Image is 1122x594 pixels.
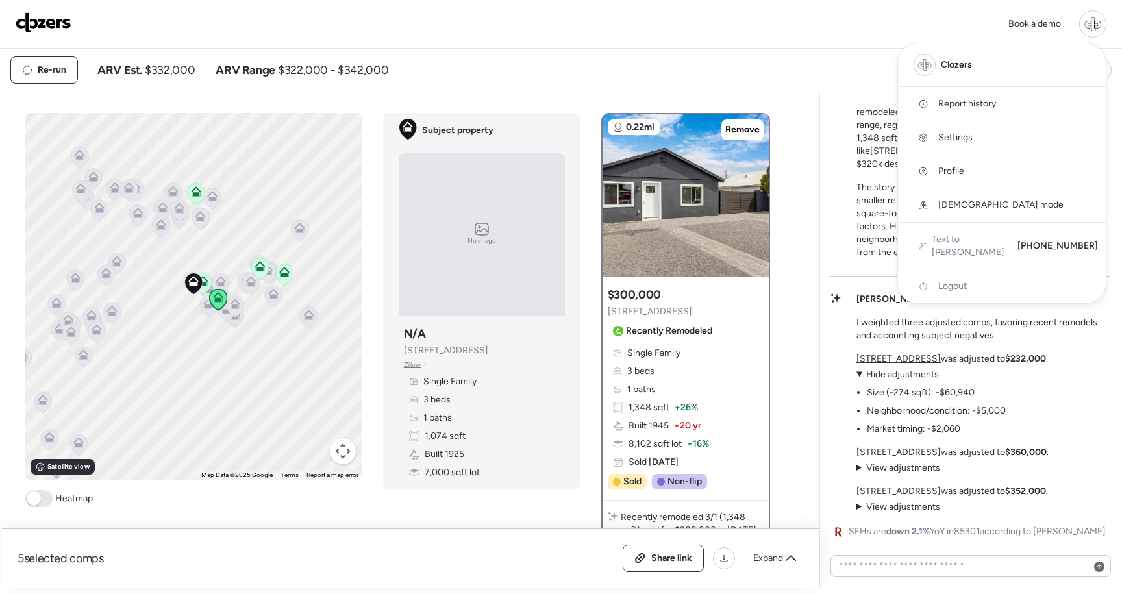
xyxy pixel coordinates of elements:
[919,233,1007,259] a: Text to [PERSON_NAME]
[941,58,972,71] span: Clozers
[898,188,1106,222] a: [DEMOGRAPHIC_DATA] mode
[898,87,1106,121] a: Report history
[938,131,973,144] span: Settings
[898,155,1106,188] a: Profile
[1008,18,1061,29] span: Book a demo
[932,233,1007,259] span: Text to [PERSON_NAME]
[938,280,967,293] span: Logout
[18,551,104,566] span: 5 selected comps
[651,552,692,565] span: Share link
[1017,240,1098,253] span: [PHONE_NUMBER]
[753,552,783,565] span: Expand
[938,97,996,110] span: Report history
[16,12,71,33] img: Logo
[938,165,964,178] span: Profile
[898,121,1106,155] a: Settings
[938,199,1064,212] span: [DEMOGRAPHIC_DATA] mode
